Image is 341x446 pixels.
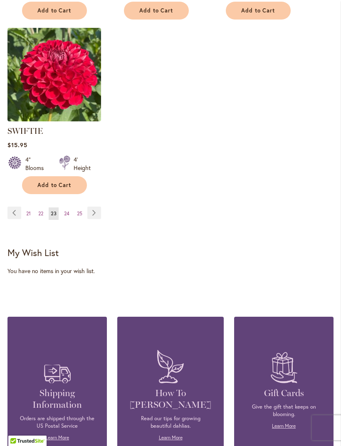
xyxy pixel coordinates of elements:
iframe: Launch Accessibility Center [6,416,30,440]
span: Add to Cart [37,7,72,14]
span: Add to Cart [37,182,72,189]
a: SWIFTIE [7,126,43,136]
div: You have no items in your wish list. [7,267,334,275]
span: 21 [26,210,31,217]
p: Read our tips for growing beautiful dahlias. [130,415,211,430]
button: Add to Cart [226,2,291,20]
h4: Gift Cards [247,387,321,399]
a: 24 [62,207,72,220]
h4: Shipping Information [20,387,94,411]
a: Learn More [272,423,296,429]
a: 22 [36,207,45,220]
a: SWIFTIE [7,115,101,123]
span: 25 [77,210,82,217]
span: Add to Cart [241,7,275,14]
button: Add to Cart [22,176,87,194]
button: Add to Cart [124,2,189,20]
p: Give the gift that keeps on blooming. [247,403,321,418]
span: Add to Cart [139,7,173,14]
button: Add to Cart [22,2,87,20]
span: 22 [38,210,43,217]
a: Learn More [45,434,69,441]
strong: My Wish List [7,246,59,259]
img: SWIFTIE [7,28,101,121]
p: Orders are shipped through the US Postal Service [20,415,94,430]
span: 23 [51,210,57,217]
a: 21 [24,207,33,220]
a: 25 [75,207,84,220]
a: Learn More [159,434,183,441]
span: $15.95 [7,141,27,149]
span: 24 [64,210,69,217]
h4: How To [PERSON_NAME] [130,387,211,411]
div: 4' Height [74,155,91,172]
div: 4" Blooms [25,155,49,172]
